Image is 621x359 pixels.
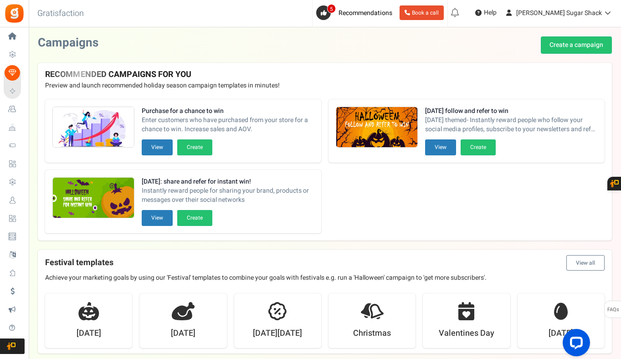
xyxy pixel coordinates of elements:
img: Recommended Campaigns [336,107,417,148]
button: View all [566,255,605,271]
span: Help [482,8,497,17]
span: 5 [327,4,336,13]
strong: [DATE]: share and refer for instant win! [142,177,314,186]
span: Recommendations [339,8,392,18]
h3: Gratisfaction [27,5,94,23]
button: View [142,139,173,155]
button: Create [177,139,212,155]
a: 5 Recommendations [316,5,396,20]
img: Gratisfaction [4,3,25,24]
p: Achieve your marketing goals by using our 'Festival' templates to combine your goals with festiva... [45,273,605,282]
button: Create [461,139,496,155]
img: Recommended Campaigns [53,178,134,219]
img: Recommended Campaigns [53,107,134,148]
a: Book a call [400,5,444,20]
span: Enter customers who have purchased from your store for a chance to win. Increase sales and AOV. [142,116,314,134]
strong: Christmas [353,328,391,339]
strong: Purchase for a chance to win [142,107,314,116]
strong: [DATE] follow and refer to win [425,107,597,116]
strong: [DATE][DATE] [253,328,302,339]
span: [DATE] themed- Instantly reward people who follow your social media profiles, subscribe to your n... [425,116,597,134]
p: Preview and launch recommended holiday season campaign templates in minutes! [45,81,605,90]
h4: RECOMMENDED CAMPAIGNS FOR YOU [45,70,605,79]
h2: Campaigns [38,36,98,50]
strong: [DATE] [77,328,101,339]
span: [PERSON_NAME] Sugar Shack [516,8,602,18]
a: Create a campaign [541,36,612,54]
button: Create [177,210,212,226]
h4: Festival templates [45,255,605,271]
strong: [DATE] [171,328,195,339]
button: View [425,139,456,155]
span: FAQs [607,301,619,318]
strong: Valentines Day [439,328,494,339]
strong: [DATE] [549,328,573,339]
button: View [142,210,173,226]
span: Instantly reward people for sharing your brand, products or messages over their social networks [142,186,314,205]
a: Help [472,5,500,20]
